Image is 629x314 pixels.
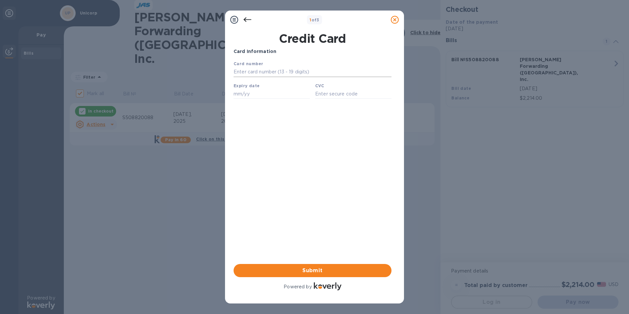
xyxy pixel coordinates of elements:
[310,17,319,22] b: of 3
[231,32,394,45] h1: Credit Card
[310,17,311,22] span: 1
[234,264,391,277] button: Submit
[284,283,312,290] p: Powered by
[239,267,386,275] span: Submit
[234,49,276,54] b: Card Information
[314,282,341,290] img: Logo
[234,60,391,101] iframe: Your browser does not support iframes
